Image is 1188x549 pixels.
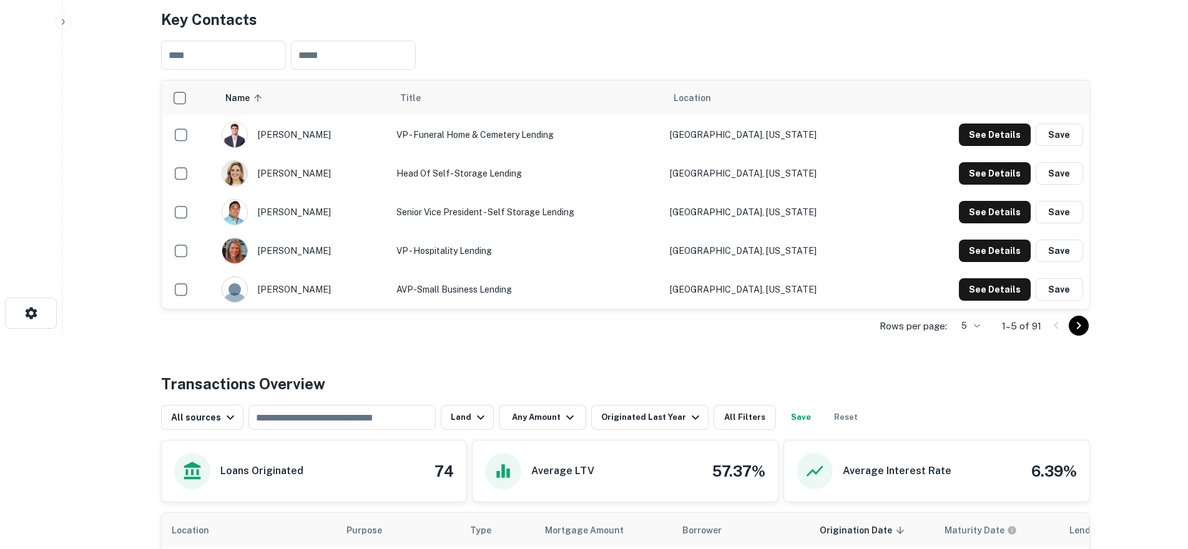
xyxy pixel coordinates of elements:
[222,238,247,263] img: 1705702482376
[714,405,776,430] button: All Filters
[945,523,1033,537] span: Maturity dates displayed may be estimated. Please contact the lender for the most accurate maturi...
[161,8,1090,31] h4: Key Contacts
[1031,460,1077,482] h4: 6.39%
[172,523,225,538] span: Location
[672,513,810,548] th: Borrower
[220,464,303,479] h6: Loans Originated
[470,523,491,538] span: Type
[222,276,384,303] div: [PERSON_NAME]
[664,115,892,154] td: [GEOGRAPHIC_DATA], [US_STATE]
[162,80,1089,309] div: scrollable content
[390,115,664,154] td: VP - Funeral Home & Cemetery Lending
[1069,316,1089,336] button: Go to next page
[959,124,1031,146] button: See Details
[959,240,1031,262] button: See Details
[222,122,247,147] img: 1733520222880
[682,523,722,538] span: Borrower
[222,161,247,186] img: 1516733111686
[441,405,494,430] button: Land
[1036,162,1083,185] button: Save
[843,464,951,479] h6: Average Interest Rate
[712,460,765,482] h4: 57.37%
[535,513,672,548] th: Mortgage Amount
[959,278,1031,301] button: See Details
[215,80,390,115] th: Name
[390,154,664,193] td: Head of Self- Storage Lending
[952,317,982,335] div: 5
[390,80,664,115] th: Title
[499,405,586,430] button: Any Amount
[664,80,892,115] th: Location
[1036,278,1083,301] button: Save
[664,193,892,231] td: [GEOGRAPHIC_DATA], [US_STATE]
[880,319,947,334] p: Rows per page:
[222,277,247,302] img: 9c8pery4andzj6ohjkjp54ma2
[390,193,664,231] td: Senior Vice President - Self Storage Lending
[390,231,664,270] td: VP - Hospitality Lending
[664,270,892,309] td: [GEOGRAPHIC_DATA], [US_STATE]
[1126,449,1188,509] iframe: Chat Widget
[945,523,1004,537] h6: Maturity Date
[810,513,935,548] th: Origination Date
[664,154,892,193] td: [GEOGRAPHIC_DATA], [US_STATE]
[346,523,398,538] span: Purpose
[222,199,384,225] div: [PERSON_NAME]
[434,460,454,482] h4: 74
[161,405,243,430] button: All sources
[390,270,664,309] td: AVP-Small Business Lending
[400,90,437,105] span: Title
[1036,124,1083,146] button: Save
[591,405,709,430] button: Originated Last Year
[531,464,594,479] h6: Average LTV
[959,201,1031,223] button: See Details
[460,513,535,548] th: Type
[601,410,703,425] div: Originated Last Year
[171,410,238,425] div: All sources
[664,231,892,270] td: [GEOGRAPHIC_DATA], [US_STATE]
[162,513,336,548] th: Location
[545,523,640,538] span: Mortgage Amount
[222,160,384,187] div: [PERSON_NAME]
[1036,201,1083,223] button: Save
[222,200,247,225] img: 1611758874143
[935,513,1059,548] th: Maturity dates displayed may be estimated. Please contact the lender for the most accurate maturi...
[826,405,866,430] button: Reset
[674,90,711,105] span: Location
[1036,240,1083,262] button: Save
[959,162,1031,185] button: See Details
[225,90,266,105] span: Name
[945,523,1017,537] div: Maturity dates displayed may be estimated. Please contact the lender for the most accurate maturi...
[1002,319,1041,334] p: 1–5 of 91
[336,513,460,548] th: Purpose
[781,405,821,430] button: Save your search to get updates of matches that match your search criteria.
[161,372,325,395] h4: Transactions Overview
[1069,523,1122,538] span: Lender Type
[1059,513,1172,548] th: Lender Type
[222,122,384,148] div: [PERSON_NAME]
[222,238,384,264] div: [PERSON_NAME]
[820,523,908,538] span: Origination Date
